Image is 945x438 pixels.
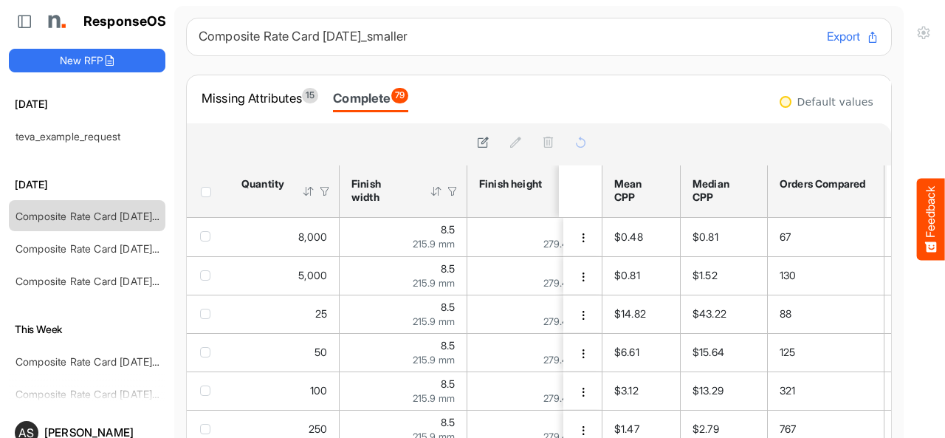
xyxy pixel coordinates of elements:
div: Filter Icon [318,185,331,198]
span: 50 [315,346,327,358]
td: fb695fbc-d3f8-4749-b210-b97122a0a6c0 is template cell Column Header [563,218,605,256]
td: $3.12 is template cell Column Header mean-cpp [602,372,681,410]
td: 8.5 is template cell Column Header httpsnorthellcomontologiesmapping-rulesmeasurementhasfinishsiz... [340,295,467,333]
button: Feedback [917,178,945,260]
td: 8.5 is template cell Column Header httpsnorthellcomontologiesmapping-rulesmeasurementhasfinishsiz... [340,218,467,256]
span: 321 [780,384,795,397]
span: 250 [309,422,327,435]
td: checkbox [187,295,230,333]
span: 67 [780,230,791,243]
span: 8.5 [441,223,455,236]
span: $0.48 [614,230,643,243]
div: Quantity [241,177,283,191]
button: New RFP [9,49,165,72]
span: 279.4 mm [543,238,587,250]
td: 11 is template cell Column Header httpsnorthellcomontologiesmapping-rulesmeasurementhasfinishsize... [467,333,599,372]
td: $14.82 is template cell Column Header mean-cpp [602,295,681,333]
a: Composite Rate Card [DATE]_smaller [16,242,190,255]
span: 8.5 [441,339,455,352]
td: checkbox [187,333,230,372]
td: 100 is template cell Column Header httpsnorthellcomontologiesmapping-rulesorderhasquantity [230,372,340,410]
td: 125 is template cell Column Header orders-compared [768,333,884,372]
button: dropdownbutton [575,270,591,284]
span: 25 [315,307,327,320]
td: checkbox [187,218,230,256]
td: $15.64 is template cell Column Header median-cpp [681,333,768,372]
h1: ResponseOS [83,14,167,30]
span: $1.47 [614,422,639,435]
td: $6.61 is template cell Column Header mean-cpp [602,333,681,372]
td: $1.52 is template cell Column Header median-cpp [681,256,768,295]
button: dropdownbutton [575,423,591,438]
div: Median CPP [693,177,751,204]
a: Composite Rate Card [DATE]_smaller [16,210,190,222]
div: Missing Attributes [202,88,318,109]
span: $2.79 [693,422,719,435]
button: dropdownbutton [575,230,591,245]
td: 83c4fdd8-3063-4c36-ba6e-c77b6e3bc317 is template cell Column Header [563,256,605,295]
td: 88 is template cell Column Header orders-compared [768,295,884,333]
div: Finish height [479,177,543,191]
div: Complete [333,88,408,109]
span: 130 [780,269,796,281]
td: 50 is template cell Column Header httpsnorthellcomontologiesmapping-rulesorderhasquantity [230,333,340,372]
span: 8.5 [441,301,455,313]
div: [PERSON_NAME] [44,427,159,438]
button: dropdownbutton [575,346,591,361]
h6: This Week [9,321,165,338]
a: Composite Rate Card [DATE] mapping test_deleted [16,275,257,287]
td: 11 is template cell Column Header httpsnorthellcomontologiesmapping-rulesmeasurementhasfinishsize... [467,295,599,333]
div: Orders Compared [780,177,867,191]
td: 130 is template cell Column Header orders-compared [768,256,884,295]
td: 11 is template cell Column Header httpsnorthellcomontologiesmapping-rulesmeasurementhasfinishsize... [467,256,599,295]
span: 215.9 mm [413,277,455,289]
span: 215.9 mm [413,392,455,404]
span: $13.29 [693,384,724,397]
td: 8000 is template cell Column Header httpsnorthellcomontologiesmapping-rulesorderhasquantity [230,218,340,256]
td: $0.48 is template cell Column Header mean-cpp [602,218,681,256]
span: 279.4 mm [543,277,587,289]
td: 11 is template cell Column Header httpsnorthellcomontologiesmapping-rulesmeasurementhasfinishsize... [467,218,599,256]
div: Default values [797,97,873,107]
span: $43.22 [693,307,726,320]
div: Filter Icon [446,185,459,198]
a: teva_example_request [16,130,120,143]
span: 279.4 mm [543,354,587,366]
img: Northell [41,7,70,36]
span: 215.9 mm [413,238,455,250]
td: 11 is template cell Column Header httpsnorthellcomontologiesmapping-rulesmeasurementhasfinishsize... [467,372,599,410]
td: 8.5 is template cell Column Header httpsnorthellcomontologiesmapping-rulesmeasurementhasfinishsiz... [340,372,467,410]
td: d0fa2931-197e-4381-a2c8-89531c382983 is template cell Column Header [563,333,605,372]
span: $6.61 [614,346,639,358]
span: 215.9 mm [413,315,455,327]
td: 72e9440b-6166-4e7f-a792-09c48454101c is template cell Column Header [563,295,605,333]
span: 8.5 [441,262,455,275]
h6: [DATE] [9,96,165,112]
td: ec73ad4c-52a3-4569-85fe-bda7689a2ccc is template cell Column Header [563,372,605,410]
span: $14.82 [614,307,646,320]
span: $3.12 [614,384,639,397]
td: 321 is template cell Column Header orders-compared [768,372,884,410]
td: 8.5 is template cell Column Header httpsnorthellcomontologiesmapping-rulesmeasurementhasfinishsiz... [340,333,467,372]
span: 8.5 [441,377,455,390]
th: Header checkbox [187,165,230,217]
span: 88 [780,307,791,320]
button: dropdownbutton [575,308,591,323]
h6: [DATE] [9,177,165,193]
span: 79 [391,88,408,103]
span: $0.81 [693,230,718,243]
button: dropdownbutton [575,385,591,400]
span: 125 [780,346,795,358]
span: 279.4 mm [543,315,587,327]
td: 5000 is template cell Column Header httpsnorthellcomontologiesmapping-rulesorderhasquantity [230,256,340,295]
span: 279.4 mm [543,392,587,404]
span: 215.9 mm [413,354,455,366]
span: $0.81 [614,269,640,281]
span: 15 [302,88,318,103]
div: Mean CPP [614,177,664,204]
td: checkbox [187,372,230,410]
span: 5,000 [298,269,327,281]
span: $1.52 [693,269,718,281]
span: 767 [780,422,796,435]
h6: Composite Rate Card [DATE]_smaller [199,30,815,43]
